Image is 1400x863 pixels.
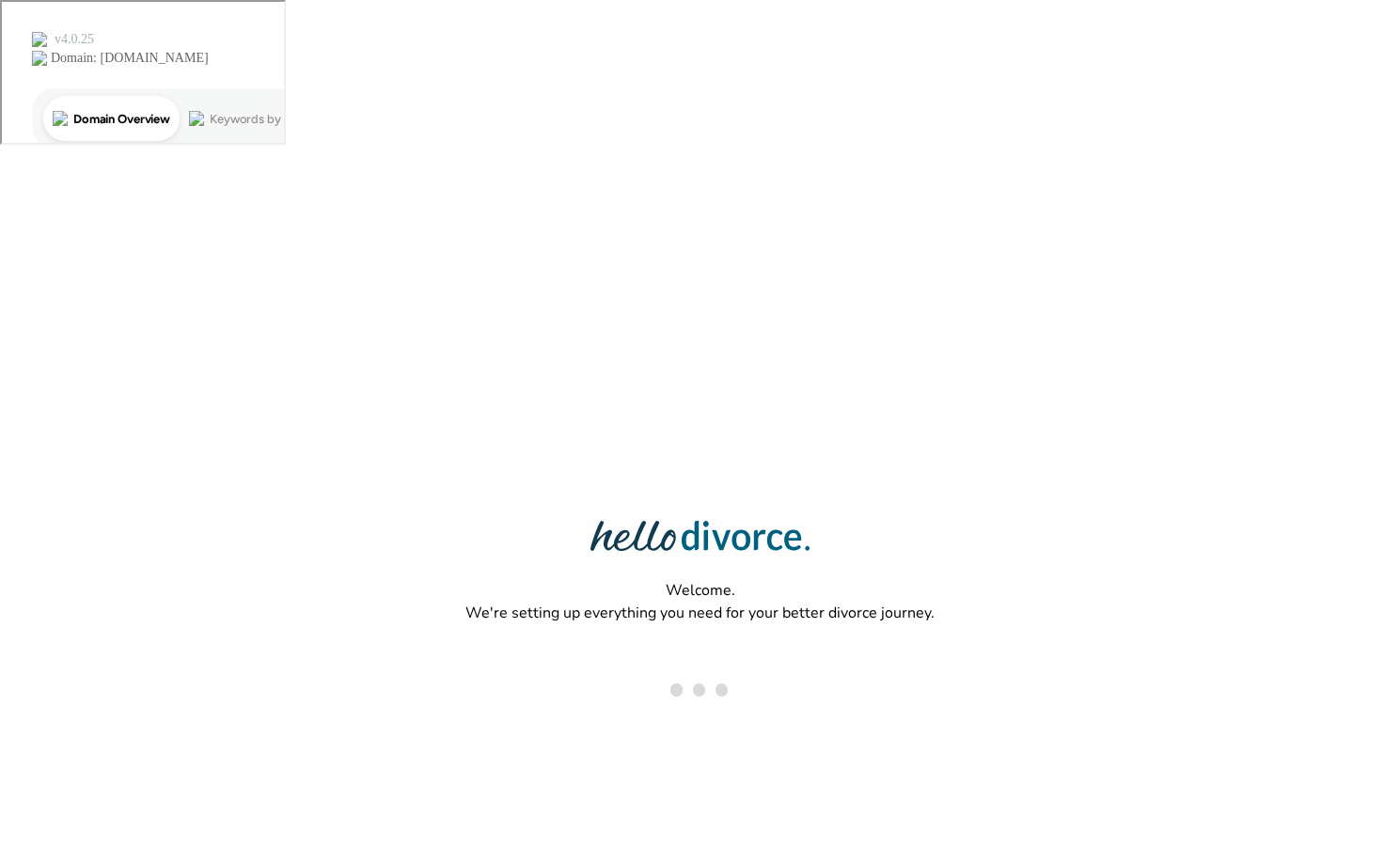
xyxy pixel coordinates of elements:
[30,30,45,45] img: logo_orange.svg
[458,572,942,632] p: Welcome. We're setting up everything you need for your better divorce journey.
[30,49,45,64] img: website_grey.svg
[208,111,317,123] div: Keywords by Traffic
[71,111,168,123] div: Domain Overview
[590,521,810,551] img: Hello Divorce
[187,109,202,124] img: tab_keywords_by_traffic_grey.svg
[49,49,207,64] div: Domain: [DOMAIN_NAME]
[51,109,66,124] img: tab_domain_overview_orange.svg
[53,30,92,45] div: v 4.0.25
